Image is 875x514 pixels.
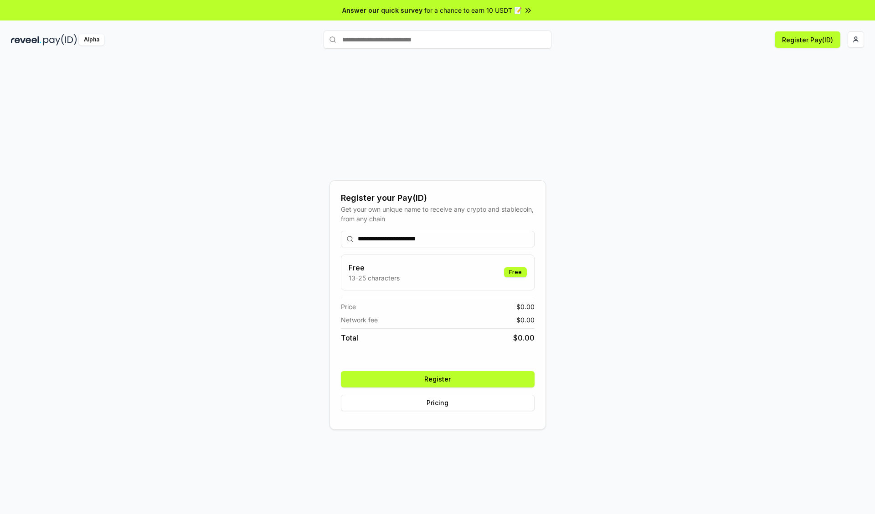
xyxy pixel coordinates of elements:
[341,395,535,411] button: Pricing
[79,34,104,46] div: Alpha
[349,262,400,273] h3: Free
[342,5,422,15] span: Answer our quick survey
[341,332,358,343] span: Total
[516,302,535,311] span: $ 0.00
[43,34,77,46] img: pay_id
[775,31,840,48] button: Register Pay(ID)
[424,5,522,15] span: for a chance to earn 10 USDT 📝
[341,192,535,204] div: Register your Pay(ID)
[349,273,400,283] p: 13-25 characters
[341,315,378,325] span: Network fee
[341,302,356,311] span: Price
[341,204,535,224] div: Get your own unique name to receive any crypto and stablecoin, from any chain
[341,371,535,387] button: Register
[516,315,535,325] span: $ 0.00
[11,34,41,46] img: reveel_dark
[504,267,527,277] div: Free
[513,332,535,343] span: $ 0.00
